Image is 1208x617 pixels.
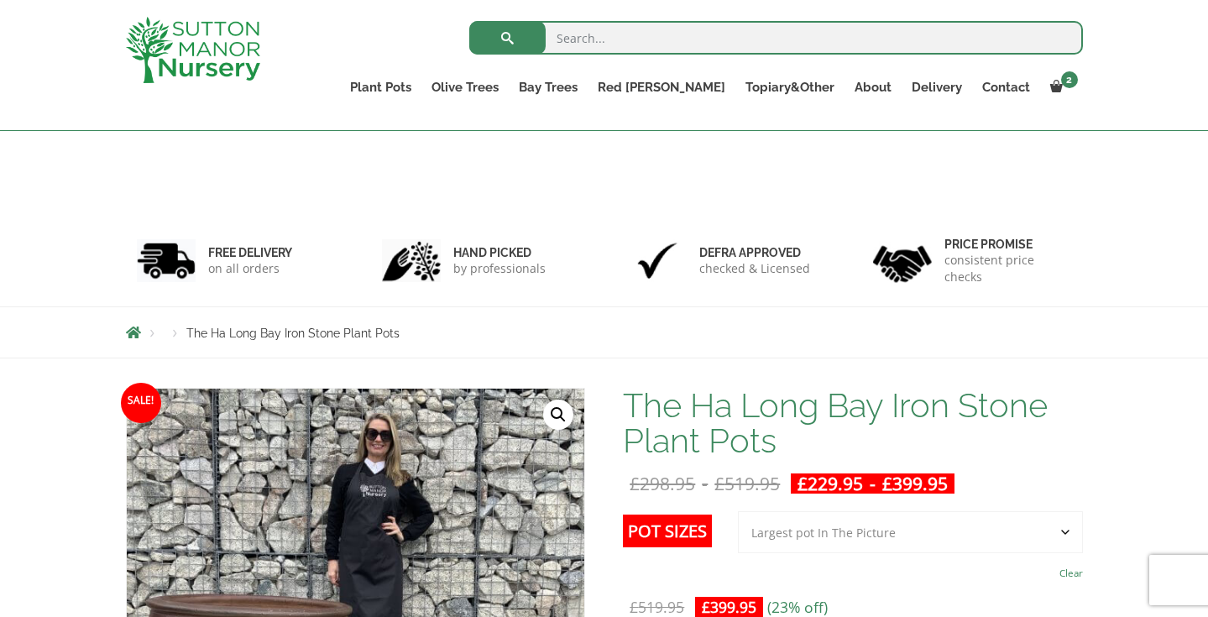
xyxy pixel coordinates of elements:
h6: Defra approved [699,245,810,260]
input: Search... [469,21,1083,55]
span: (23% off) [767,597,828,617]
span: £ [630,472,640,495]
bdi: 519.95 [714,472,780,495]
span: £ [882,472,892,495]
a: Contact [972,76,1040,99]
bdi: 298.95 [630,472,695,495]
h1: The Ha Long Bay Iron Stone Plant Pots [623,388,1082,458]
bdi: 399.95 [702,597,756,617]
span: £ [714,472,724,495]
a: Plant Pots [340,76,421,99]
span: The Ha Long Bay Iron Stone Plant Pots [186,327,400,340]
span: 2 [1061,71,1078,88]
h6: Price promise [944,237,1072,252]
p: on all orders [208,260,292,277]
a: Bay Trees [509,76,588,99]
span: £ [797,472,808,495]
span: Sale! [121,383,161,423]
img: 4.jpg [873,235,932,286]
span: £ [702,597,710,617]
span: £ [630,597,638,617]
img: 1.jpg [137,239,196,282]
a: Olive Trees [421,76,509,99]
bdi: 399.95 [882,472,948,495]
img: 3.jpg [628,239,687,282]
img: logo [126,17,260,83]
a: Red [PERSON_NAME] [588,76,735,99]
a: About [845,76,902,99]
a: 2 [1040,76,1083,99]
a: Clear options [1059,562,1083,585]
del: - [623,473,787,494]
nav: Breadcrumbs [126,326,1083,339]
bdi: 229.95 [797,472,863,495]
h6: FREE DELIVERY [208,245,292,260]
a: View full-screen image gallery [543,400,573,430]
label: Pot Sizes [623,515,712,547]
a: Topiary&Other [735,76,845,99]
img: 2.jpg [382,239,441,282]
p: by professionals [453,260,546,277]
ins: - [791,473,954,494]
p: checked & Licensed [699,260,810,277]
h6: hand picked [453,245,546,260]
p: consistent price checks [944,252,1072,285]
bdi: 519.95 [630,597,684,617]
a: Delivery [902,76,972,99]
